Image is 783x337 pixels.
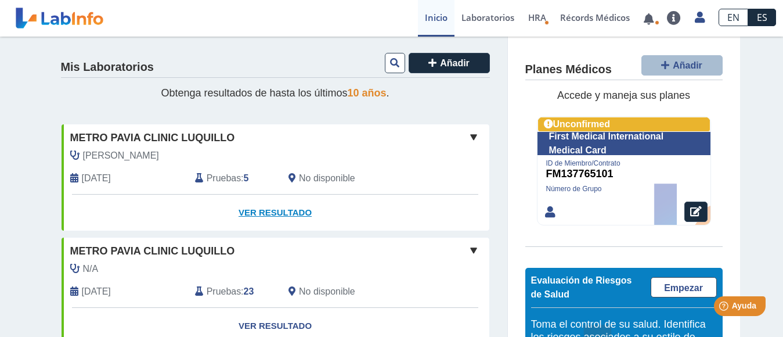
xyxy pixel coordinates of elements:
[70,243,235,259] span: Metro Pavia Clinic Luquillo
[186,171,280,185] div: :
[557,90,690,102] span: Accede y maneja sus planes
[409,53,490,73] button: Añadir
[299,171,355,185] span: No disponible
[161,87,389,99] span: Obtenga resultados de hasta los últimos .
[244,286,254,296] b: 23
[82,285,111,299] span: 2025-04-21
[348,87,387,99] span: 10 años
[641,55,723,76] button: Añadir
[525,63,612,77] h4: Planes Médicos
[186,285,280,299] div: :
[83,149,159,163] span: Marrero Perea, Valerie
[244,173,249,183] b: 5
[680,292,770,324] iframe: Help widget launcher
[748,9,776,26] a: ES
[651,277,717,297] a: Empezar
[82,171,111,185] span: 2025-09-22
[207,171,241,185] span: Pruebas
[664,283,703,293] span: Empezar
[62,195,489,231] a: Ver Resultado
[83,262,99,276] span: N/A
[531,275,632,299] span: Evaluación de Riesgos de Salud
[719,9,748,26] a: EN
[440,58,470,68] span: Añadir
[61,60,154,74] h4: Mis Laboratorios
[528,12,546,23] span: HRA
[299,285,355,299] span: No disponible
[207,285,241,299] span: Pruebas
[70,130,235,146] span: Metro Pavia Clinic Luquillo
[673,60,702,70] span: Añadir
